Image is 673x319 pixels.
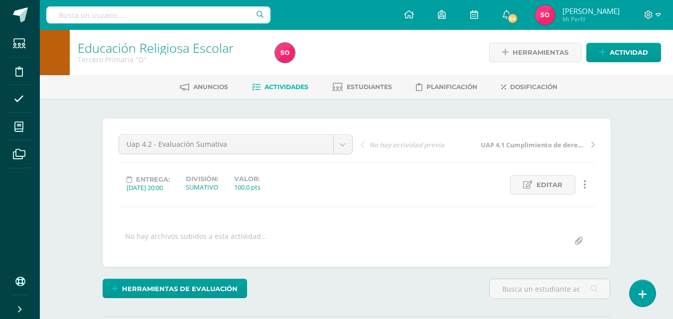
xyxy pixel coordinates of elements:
img: 80bd3e3712b423d2cfccecd2746d1354.png [535,5,555,25]
span: Uap 4.2 - Evaluación Sumativa [127,135,326,154]
a: Uap 4.2 - Evaluación Sumativa [119,135,352,154]
a: Herramientas de evaluación [103,279,247,298]
div: No hay archivos subidos a esta actividad... [125,231,267,251]
h1: Educación Religiosa Escolar [78,41,263,55]
a: Actividades [252,79,308,95]
span: Planificación [426,83,477,91]
a: Educación Religiosa Escolar [78,39,234,56]
span: No hay actividad previa [369,140,444,149]
a: Planificación [416,79,477,95]
span: Herramientas de evaluación [122,280,238,298]
span: Dosificación [510,83,557,91]
a: UAP 4.1 Cumplimiento de derechos y deberes del aula (Expresar el contenido) [478,139,595,149]
span: Entrega: [136,176,170,183]
div: Tercero Primaria 'D' [78,55,263,64]
span: Actividad [610,43,648,62]
span: UAP 4.1 Cumplimiento de derechos y deberes del aula (Expresar el contenido) [481,140,586,149]
div: 100.0 pts [234,183,261,192]
span: Actividades [265,83,308,91]
label: División: [186,175,218,183]
a: Actividad [586,43,661,62]
input: Busca un estudiante aquí... [490,279,610,299]
a: Herramientas [489,43,581,62]
span: Anuncios [193,83,228,91]
img: 80bd3e3712b423d2cfccecd2746d1354.png [275,43,295,63]
input: Busca un usuario... [46,6,270,23]
a: Anuncios [180,79,228,95]
a: Dosificación [501,79,557,95]
a: Estudiantes [332,79,392,95]
span: [PERSON_NAME] [562,6,620,16]
span: Editar [537,176,562,194]
span: Estudiantes [347,83,392,91]
div: [DATE] 20:00 [127,183,170,192]
span: 24 [507,13,518,24]
span: Herramientas [513,43,568,62]
div: SUMATIVO [186,183,218,192]
span: Mi Perfil [562,15,620,23]
label: Valor: [234,175,261,183]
